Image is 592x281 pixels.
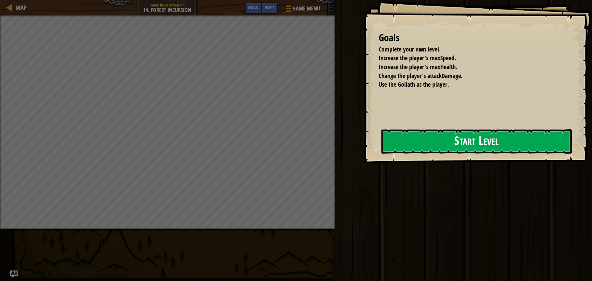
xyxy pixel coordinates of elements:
[371,54,569,63] li: Increase the player's maxSpeed.
[10,271,18,278] button: Ask AI
[379,63,457,71] span: Increase the player's maxHealth.
[265,5,275,10] span: Hints
[371,80,569,89] li: Use the Goliath as the player.
[293,5,320,13] span: Game Menu
[371,72,569,81] li: Change the player's attackDamage.
[371,63,569,72] li: Increase the player's maxHealth.
[379,45,441,53] span: Complete your own level.
[15,3,27,12] span: Map
[245,2,261,14] button: Ask AI
[12,3,27,12] a: Map
[371,45,569,54] li: Complete your own level.
[379,80,449,89] span: Use the Goliath as the player.
[281,2,324,17] button: Game Menu
[379,72,462,80] span: Change the player's attackDamage.
[379,31,570,45] div: Goals
[248,5,258,10] span: Ask AI
[379,54,456,62] span: Increase the player's maxSpeed.
[381,129,572,154] button: Start Level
